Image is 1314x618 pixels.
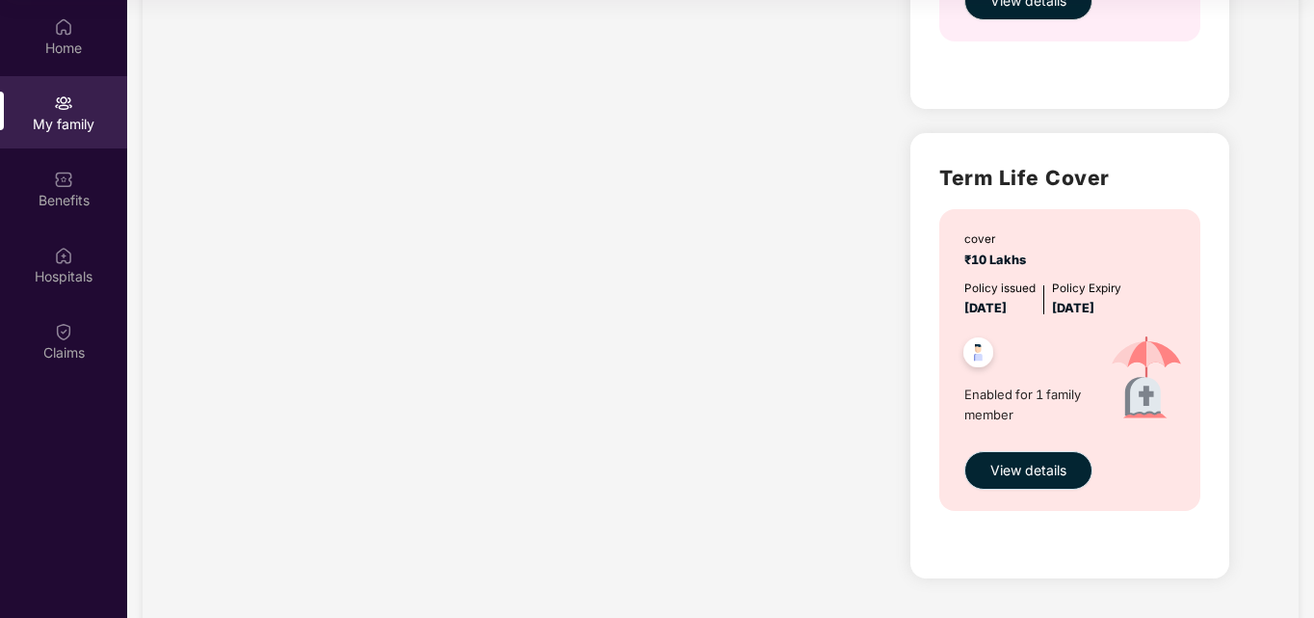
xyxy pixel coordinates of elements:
[955,332,1002,379] img: svg+xml;base64,PHN2ZyB4bWxucz0iaHR0cDovL3d3dy53My5vcmcvMjAwMC9zdmciIHdpZHRoPSI0OC45NDMiIGhlaWdodD...
[964,230,1032,249] div: cover
[54,94,73,113] img: svg+xml;base64,PHN2ZyB3aWR0aD0iMjAiIGhlaWdodD0iMjAiIHZpZXdCb3g9IjAgMCAyMCAyMCIgZmlsbD0ibm9uZSIgeG...
[54,17,73,37] img: svg+xml;base64,PHN2ZyBpZD0iSG9tZSIgeG1sbnM9Imh0dHA6Ly93d3cudzMub3JnLzIwMDAvc3ZnIiB3aWR0aD0iMjAiIG...
[54,322,73,341] img: svg+xml;base64,PHN2ZyBpZD0iQ2xhaW0iIHhtbG5zPSJodHRwOi8vd3d3LnczLm9yZy8yMDAwL3N2ZyIgd2lkdGg9IjIwIi...
[964,301,1007,315] span: [DATE]
[964,451,1092,490] button: View details
[964,253,1032,267] span: ₹10 Lakhs
[939,162,1200,194] h2: Term Life Cover
[1052,301,1094,315] span: [DATE]
[964,280,1036,298] div: Policy issued
[990,460,1066,481] span: View details
[54,170,73,189] img: svg+xml;base64,PHN2ZyBpZD0iQmVuZWZpdHMiIHhtbG5zPSJodHRwOi8vd3d3LnczLm9yZy8yMDAwL3N2ZyIgd2lkdGg9Ij...
[964,385,1090,424] span: Enabled for 1 family member
[1090,318,1202,441] img: icon
[54,246,73,265] img: svg+xml;base64,PHN2ZyBpZD0iSG9zcGl0YWxzIiB4bWxucz0iaHR0cDovL3d3dy53My5vcmcvMjAwMC9zdmciIHdpZHRoPS...
[1052,280,1121,298] div: Policy Expiry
